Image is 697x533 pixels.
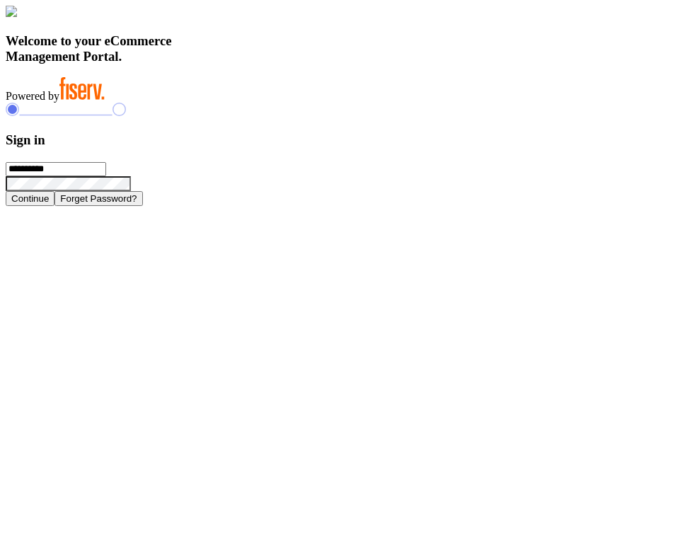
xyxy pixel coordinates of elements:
[6,90,59,102] span: Powered by
[6,33,691,64] h3: Welcome to your eCommerce Management Portal.
[6,132,691,148] h3: Sign in
[54,191,142,206] button: Forget Password?
[6,6,17,17] img: card_Illustration.svg
[6,191,54,206] button: Continue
